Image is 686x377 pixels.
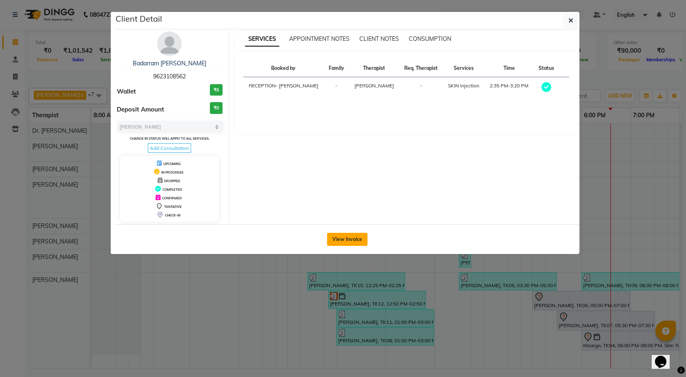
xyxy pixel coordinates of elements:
h3: ₹0 [210,84,223,96]
button: View Invoice [327,233,367,246]
span: Deposit Amount [117,105,164,114]
span: IN PROGRESS [161,170,183,174]
iframe: chat widget [652,344,678,369]
th: Booked by [243,60,324,77]
td: - [324,77,350,98]
span: CHECK-IN [165,213,180,217]
span: TENTATIVE [164,205,182,209]
span: Wallet [117,87,136,96]
span: COMPLETED [163,187,182,192]
span: APPOINTMENT NOTES [289,35,350,42]
span: 9623108562 [153,73,186,80]
a: Badarram [PERSON_NAME] [133,60,206,67]
td: RECEPTION- [PERSON_NAME] [243,77,324,98]
h3: ₹0 [210,102,223,114]
th: Family [324,60,350,77]
span: DROPPED [164,179,180,183]
th: Therapist [349,60,399,77]
th: Services [443,60,485,77]
span: Add Consultation [148,143,191,153]
th: Status [534,60,559,77]
img: avatar [157,31,182,56]
td: 2:35 PM-3:20 PM [485,77,534,98]
td: - [399,77,443,98]
span: CLIENT NOTES [359,35,399,42]
span: CONFIRMED [162,196,182,200]
span: UPCOMING [163,162,181,166]
span: CONSUMPTION [409,35,451,42]
h5: Client Detail [116,13,162,25]
span: [PERSON_NAME] [354,83,394,89]
th: Time [485,60,534,77]
small: Change in status will apply to all services. [130,136,209,141]
th: Req. Therapist [399,60,443,77]
div: SKIN Injection [448,82,480,89]
span: SERVICES [245,32,279,47]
